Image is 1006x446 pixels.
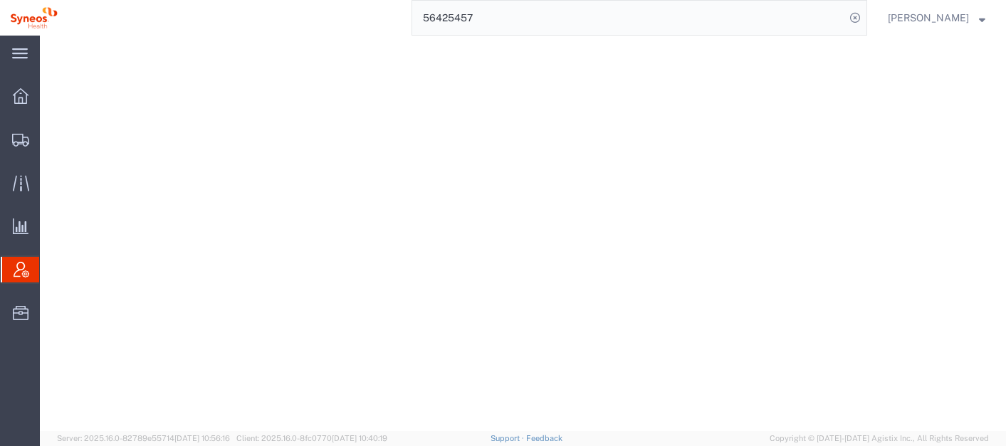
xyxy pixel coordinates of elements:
[412,1,845,35] input: Search for shipment number, reference number
[770,432,989,445] span: Copyright © [DATE]-[DATE] Agistix Inc., All Rights Reserved
[888,10,969,26] span: Julie Ryan
[57,434,230,442] span: Server: 2025.16.0-82789e55714
[526,434,562,442] a: Feedback
[40,36,1006,431] iframe: FS Legacy Container
[491,434,526,442] a: Support
[887,9,986,26] button: [PERSON_NAME]
[236,434,387,442] span: Client: 2025.16.0-8fc0770
[332,434,387,442] span: [DATE] 10:40:19
[174,434,230,442] span: [DATE] 10:56:16
[10,7,58,28] img: logo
